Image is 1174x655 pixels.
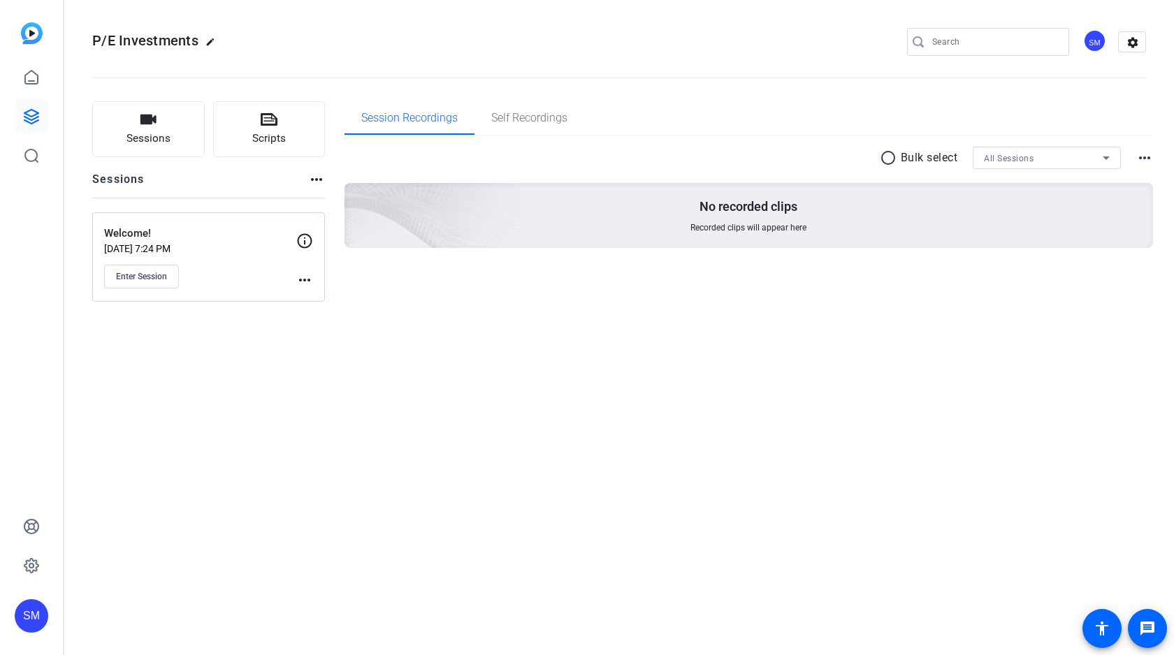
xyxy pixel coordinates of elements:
[1136,149,1153,166] mat-icon: more_horiz
[901,149,958,166] p: Bulk select
[104,243,296,254] p: [DATE] 7:24 PM
[1083,29,1108,54] ngx-avatar: Stefan Maucher
[690,222,806,233] span: Recorded clips will appear here
[700,198,797,215] p: No recorded clips
[252,131,286,147] span: Scripts
[188,45,521,348] img: embarkstudio-empty-session.png
[15,599,48,633] div: SM
[932,34,1058,50] input: Search
[1083,29,1106,52] div: SM
[984,154,1034,163] span: All Sessions
[491,112,567,124] span: Self Recordings
[104,265,179,288] button: Enter Session
[126,131,171,147] span: Sessions
[1139,620,1156,637] mat-icon: message
[116,271,167,282] span: Enter Session
[880,149,901,166] mat-icon: radio_button_unchecked
[92,101,205,157] button: Sessions
[213,101,326,157] button: Scripts
[205,37,222,54] mat-icon: edit
[1094,620,1110,637] mat-icon: accessibility
[21,22,43,44] img: blue-gradient.svg
[92,32,198,49] span: P/E Investments
[361,112,458,124] span: Session Recordings
[296,272,313,288] mat-icon: more_horiz
[1119,32,1147,53] mat-icon: settings
[104,226,296,242] p: Welcome!
[308,171,325,188] mat-icon: more_horiz
[92,171,145,198] h2: Sessions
